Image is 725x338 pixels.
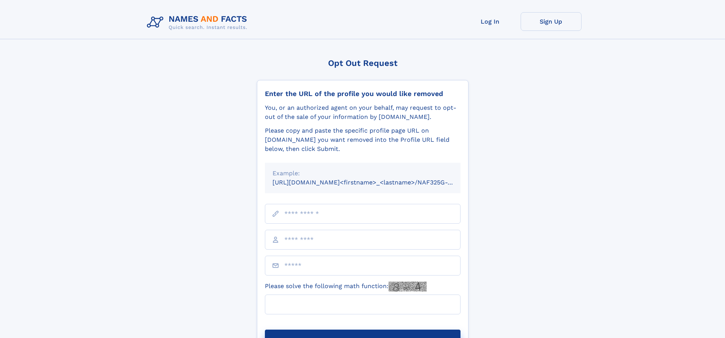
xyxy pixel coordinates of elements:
[272,169,453,178] div: Example:
[460,12,521,31] a: Log In
[265,126,460,154] div: Please copy and paste the specific profile page URL on [DOMAIN_NAME] you want removed into the Pr...
[265,90,460,98] div: Enter the URL of the profile you would like removed
[144,12,253,33] img: Logo Names and Facts
[257,58,468,68] div: Opt Out Request
[272,179,475,186] small: [URL][DOMAIN_NAME]<firstname>_<lastname>/NAF325G-xxxxxxxx
[265,103,460,122] div: You, or an authorized agent on your behalf, may request to opt-out of the sale of your informatio...
[521,12,582,31] a: Sign Up
[265,282,427,292] label: Please solve the following math function:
